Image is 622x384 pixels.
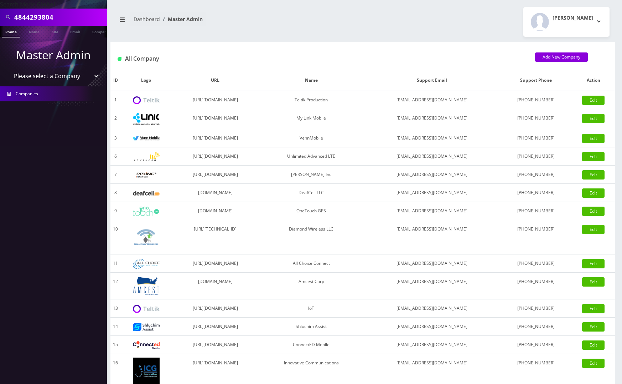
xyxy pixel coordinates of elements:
[110,220,120,254] td: 10
[500,202,572,220] td: [PHONE_NUMBER]
[110,299,120,318] td: 13
[364,109,500,129] td: [EMAIL_ADDRESS][DOMAIN_NAME]
[259,318,364,336] td: Shluchim Assist
[172,273,259,299] td: [DOMAIN_NAME]
[37,0,55,8] strong: Global
[133,323,160,331] img: Shluchim Assist
[67,26,84,37] a: Email
[14,10,105,24] input: Search All Companies
[500,166,572,184] td: [PHONE_NUMBER]
[364,91,500,109] td: [EMAIL_ADDRESS][DOMAIN_NAME]
[364,254,500,273] td: [EMAIL_ADDRESS][DOMAIN_NAME]
[133,259,160,269] img: All Choice Connect
[500,91,572,109] td: [PHONE_NUMBER]
[110,202,120,220] td: 9
[172,336,259,354] td: [URL][DOMAIN_NAME]
[172,129,259,147] td: [URL][DOMAIN_NAME]
[259,109,364,129] td: My Link Mobile
[500,318,572,336] td: [PHONE_NUMBER]
[582,277,605,287] a: Edit
[582,134,605,143] a: Edit
[259,202,364,220] td: OneTouch GPS
[553,15,593,21] h2: [PERSON_NAME]
[133,152,160,161] img: Unlimited Advanced LTE
[582,114,605,123] a: Edit
[259,91,364,109] td: Teltik Production
[500,129,572,147] td: [PHONE_NUMBER]
[172,202,259,220] td: [DOMAIN_NAME]
[364,273,500,299] td: [EMAIL_ADDRESS][DOMAIN_NAME]
[116,12,357,32] nav: breadcrumb
[364,184,500,202] td: [EMAIL_ADDRESS][DOMAIN_NAME]
[259,299,364,318] td: IoT
[133,136,160,141] img: VennMobile
[134,16,160,22] a: Dashboard
[118,55,524,62] h1: All Company
[500,70,572,91] th: Support Phone
[259,147,364,166] td: Unlimited Advanced LTE
[133,341,160,349] img: ConnectED Mobile
[364,336,500,354] td: [EMAIL_ADDRESS][DOMAIN_NAME]
[89,26,113,37] a: Company
[500,273,572,299] td: [PHONE_NUMBER]
[582,259,605,268] a: Edit
[364,299,500,318] td: [EMAIL_ADDRESS][DOMAIN_NAME]
[118,57,121,61] img: All Company
[364,318,500,336] td: [EMAIL_ADDRESS][DOMAIN_NAME]
[500,336,572,354] td: [PHONE_NUMBER]
[582,96,605,105] a: Edit
[500,184,572,202] td: [PHONE_NUMBER]
[364,147,500,166] td: [EMAIL_ADDRESS][DOMAIN_NAME]
[110,254,120,273] td: 11
[259,70,364,91] th: Name
[259,166,364,184] td: [PERSON_NAME] Inc
[582,304,605,313] a: Edit
[259,184,364,202] td: DeafCell LLC
[133,191,160,196] img: DeafCell LLC
[110,147,120,166] td: 6
[523,7,610,37] button: [PERSON_NAME]
[582,207,605,216] a: Edit
[120,70,172,91] th: Logo
[110,109,120,129] td: 2
[259,129,364,147] td: VennMobile
[582,359,605,368] a: Edit
[133,113,160,125] img: My Link Mobile
[16,91,38,97] span: Companies
[133,305,160,313] img: IoT
[172,220,259,254] td: [URL][TECHNICAL_ID]
[364,129,500,147] td: [EMAIL_ADDRESS][DOMAIN_NAME]
[110,129,120,147] td: 3
[364,202,500,220] td: [EMAIL_ADDRESS][DOMAIN_NAME]
[110,166,120,184] td: 7
[500,220,572,254] td: [PHONE_NUMBER]
[110,184,120,202] td: 8
[582,152,605,161] a: Edit
[172,147,259,166] td: [URL][DOMAIN_NAME]
[172,299,259,318] td: [URL][DOMAIN_NAME]
[172,184,259,202] td: [DOMAIN_NAME]
[500,254,572,273] td: [PHONE_NUMBER]
[364,70,500,91] th: Support Email
[133,172,160,178] img: Rexing Inc
[133,224,160,251] img: Diamond Wireless LLC
[259,254,364,273] td: All Choice Connect
[172,166,259,184] td: [URL][DOMAIN_NAME]
[259,336,364,354] td: ConnectED Mobile
[172,318,259,336] td: [URL][DOMAIN_NAME]
[582,225,605,234] a: Edit
[25,26,43,37] a: Name
[172,70,259,91] th: URL
[48,26,62,37] a: SIM
[110,91,120,109] td: 1
[364,220,500,254] td: [EMAIL_ADDRESS][DOMAIN_NAME]
[110,318,120,336] td: 14
[582,170,605,180] a: Edit
[572,70,615,91] th: Action
[259,273,364,299] td: Amcest Corp
[364,166,500,184] td: [EMAIL_ADDRESS][DOMAIN_NAME]
[2,26,20,37] a: Phone
[582,322,605,332] a: Edit
[172,254,259,273] td: [URL][DOMAIN_NAME]
[500,109,572,129] td: [PHONE_NUMBER]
